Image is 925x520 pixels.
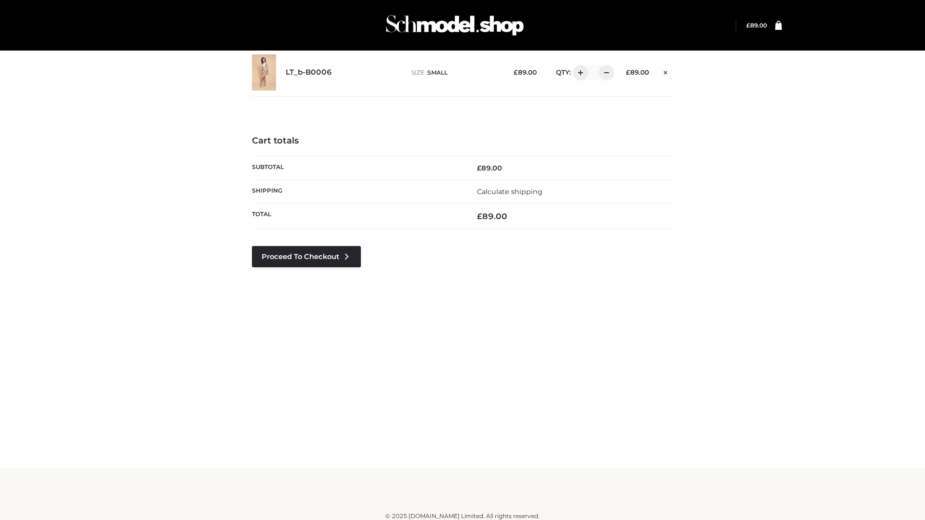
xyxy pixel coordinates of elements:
span: £ [514,68,518,76]
bdi: 89.00 [477,211,507,221]
a: £89.00 [746,22,767,29]
a: LT_b-B0006 [286,68,332,77]
bdi: 89.00 [514,68,537,76]
a: Calculate shipping [477,187,542,196]
th: Total [252,204,462,229]
p: size : [411,68,499,77]
a: Remove this item [659,65,673,78]
a: Proceed to Checkout [252,246,361,267]
span: SMALL [427,69,448,76]
h4: Cart totals [252,136,673,146]
th: Subtotal [252,156,462,180]
span: £ [746,22,750,29]
bdi: 89.00 [626,68,649,76]
span: £ [477,211,482,221]
th: Shipping [252,180,462,203]
span: £ [626,68,630,76]
div: QTY: [546,65,611,80]
span: £ [477,164,481,172]
bdi: 89.00 [746,22,767,29]
bdi: 89.00 [477,164,502,172]
img: Schmodel Admin 964 [383,6,527,44]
